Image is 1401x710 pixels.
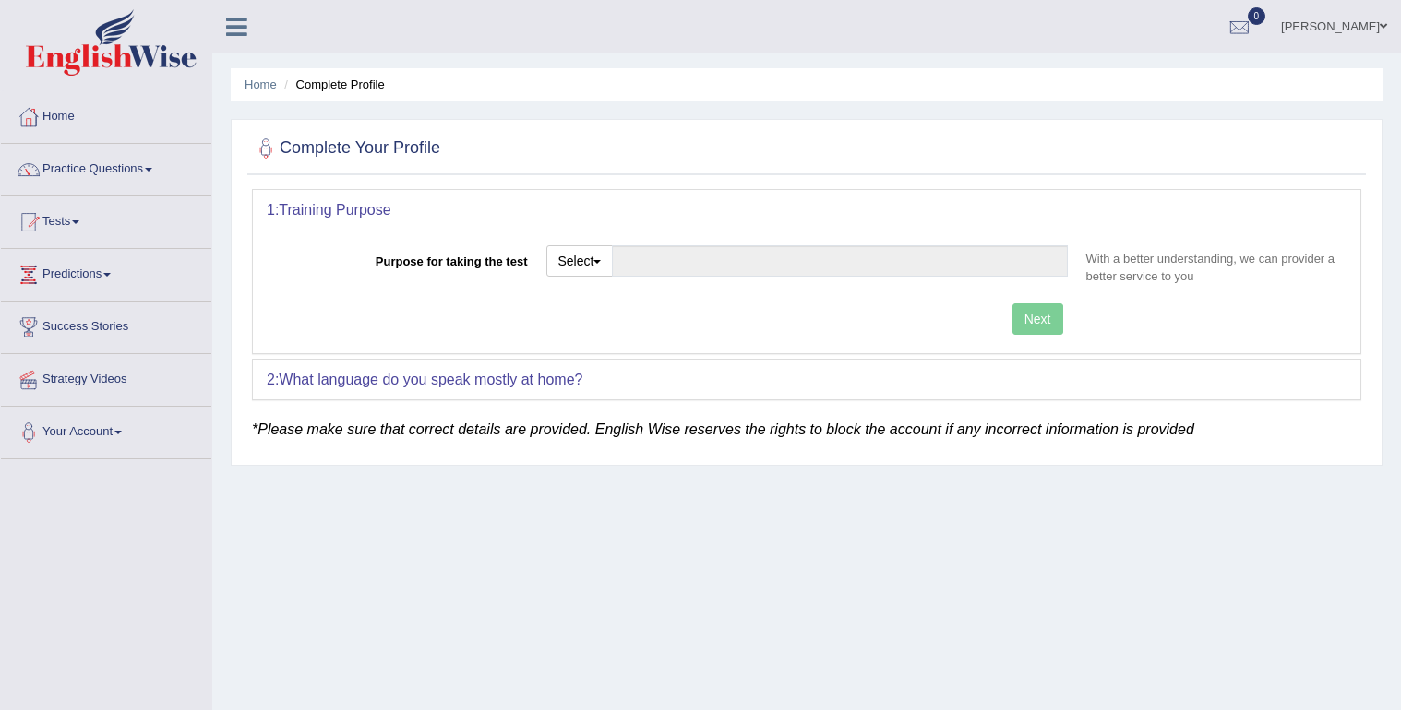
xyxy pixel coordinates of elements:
[1,249,211,295] a: Predictions
[1077,250,1347,285] p: With a better understanding, we can provider a better service to you
[253,190,1360,231] div: 1:
[245,77,277,91] a: Home
[1,407,211,453] a: Your Account
[252,421,1194,437] em: *Please make sure that correct details are provided. English Wise reserves the rights to block th...
[279,372,582,387] b: What language do you speak mostly at home?
[253,360,1360,400] div: 2:
[1,196,211,243] a: Tests
[1,144,211,190] a: Practice Questions
[252,135,440,162] h2: Complete Your Profile
[280,76,384,93] li: Complete Profile
[279,202,390,218] b: Training Purpose
[1248,7,1266,25] span: 0
[1,354,211,400] a: Strategy Videos
[1,91,211,137] a: Home
[546,245,614,277] button: Select
[1,302,211,348] a: Success Stories
[267,245,537,270] label: Purpose for taking the test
